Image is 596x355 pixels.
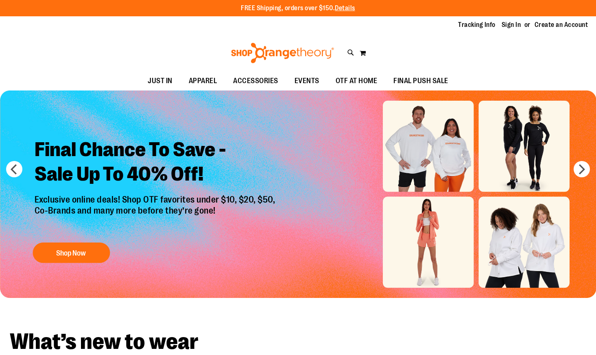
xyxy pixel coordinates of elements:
a: APPAREL [181,72,225,90]
h2: What’s new to wear [10,331,586,353]
h2: Final Chance To Save - Sale Up To 40% Off! [28,131,284,194]
button: Shop Now [33,243,110,263]
a: ACCESSORIES [225,72,286,90]
a: OTF AT HOME [327,72,386,90]
span: ACCESSORIES [233,72,278,90]
a: Details [335,4,355,12]
a: FINAL PUSH SALE [385,72,456,90]
p: FREE Shipping, orders over $150. [241,4,355,13]
a: Sign In [502,20,521,29]
button: next [574,161,590,177]
p: Exclusive online deals! Shop OTF favorites under $10, $20, $50, Co-Brands and many more before th... [28,194,284,234]
a: Tracking Info [458,20,496,29]
a: Create an Account [535,20,588,29]
a: EVENTS [286,72,327,90]
span: APPAREL [189,72,217,90]
button: prev [6,161,22,177]
span: OTF AT HOME [336,72,378,90]
span: FINAL PUSH SALE [393,72,448,90]
span: JUST IN [148,72,172,90]
a: JUST IN [140,72,181,90]
span: EVENTS [295,72,319,90]
img: Shop Orangetheory [230,43,335,63]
